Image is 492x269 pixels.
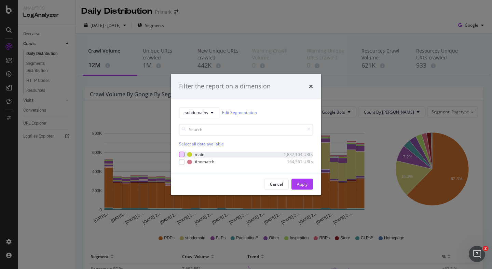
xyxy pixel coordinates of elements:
[171,74,321,195] div: modal
[279,152,313,157] div: 1,837,104 URLs
[195,159,214,165] div: #nomatch
[179,107,219,118] button: subdomains
[179,141,313,147] div: Select all data available
[195,152,204,157] div: main
[309,82,313,91] div: times
[185,110,208,116] span: subdomains
[179,82,271,91] div: Filter the report on a dimension
[179,124,313,136] input: Search
[264,179,289,190] button: Cancel
[297,181,307,187] div: Apply
[270,181,283,187] div: Cancel
[279,159,313,165] div: 164,561 URLs
[222,109,257,116] a: Edit Segmentation
[483,246,488,251] span: 2
[291,179,313,190] button: Apply
[469,246,485,262] iframe: Intercom live chat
